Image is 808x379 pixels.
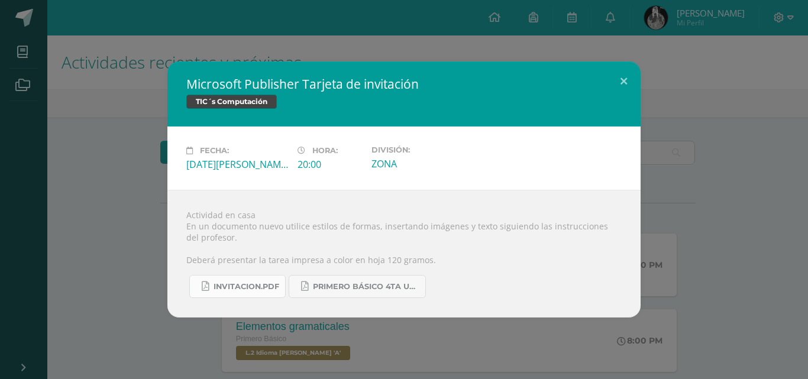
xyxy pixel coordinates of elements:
div: Actividad en casa En un documento nuevo utilice estilos de formas, insertando imágenes y texto si... [167,190,641,318]
span: PRIMERO BÁSICO 4TA UNIDAD..pdf [313,282,419,291]
div: 20:00 [298,158,362,171]
h2: Microsoft Publisher Tarjeta de invitación [186,76,622,92]
span: TIC´s Computación [186,95,277,109]
a: PRIMERO BÁSICO 4TA UNIDAD..pdf [289,275,426,298]
span: Hora: [312,146,338,155]
div: ZONA [371,157,473,170]
button: Close (Esc) [607,61,641,102]
span: INVITACION.pdf [214,282,279,291]
span: Fecha: [200,146,229,155]
div: [DATE][PERSON_NAME] [186,158,288,171]
a: INVITACION.pdf [189,275,286,298]
label: División: [371,145,473,154]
